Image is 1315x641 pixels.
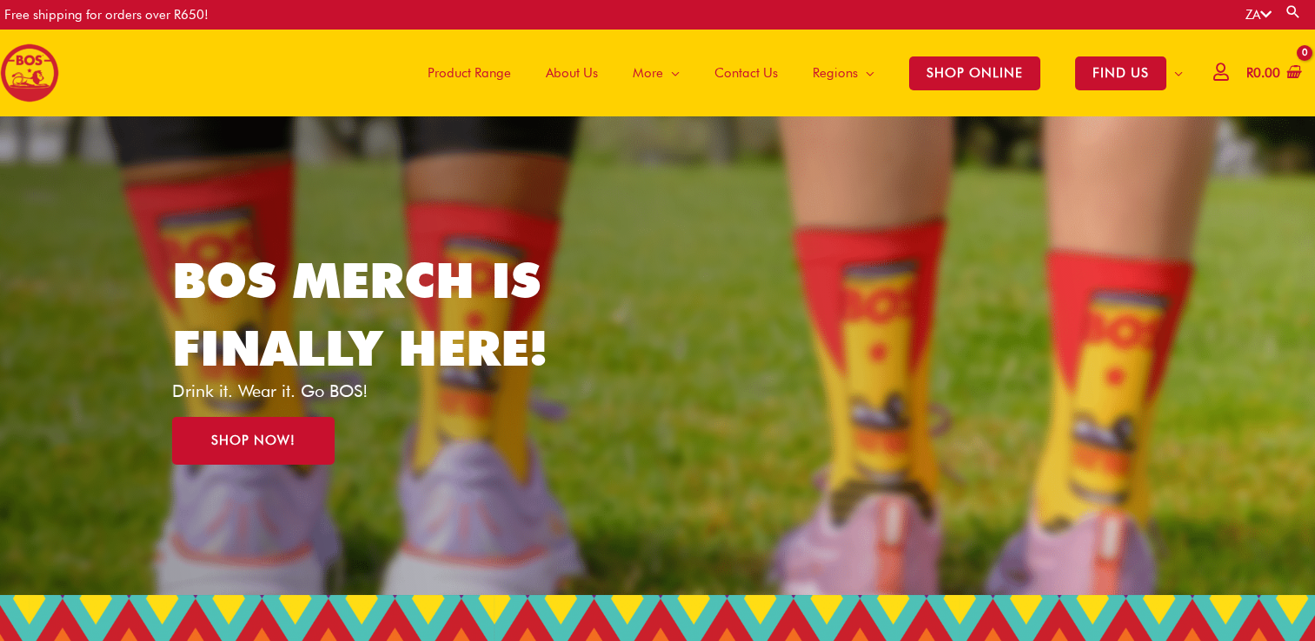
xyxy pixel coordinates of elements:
a: Contact Us [697,30,795,116]
span: Contact Us [714,47,778,99]
a: SHOP NOW! [172,417,335,465]
span: About Us [546,47,598,99]
a: View Shopping Cart, empty [1243,54,1302,93]
span: Regions [813,47,858,99]
a: Search button [1285,3,1302,20]
span: FIND US [1075,56,1166,90]
a: Product Range [410,30,528,116]
span: Product Range [428,47,511,99]
a: Regions [795,30,892,116]
span: More [633,47,663,99]
nav: Site Navigation [397,30,1200,116]
bdi: 0.00 [1246,65,1280,81]
a: SHOP ONLINE [892,30,1058,116]
a: About Us [528,30,615,116]
a: BOS MERCH IS FINALLY HERE! [172,251,548,377]
p: Drink it. Wear it. Go BOS! [172,382,574,400]
a: More [615,30,697,116]
span: R [1246,65,1253,81]
span: SHOP NOW! [211,434,296,447]
span: SHOP ONLINE [909,56,1040,90]
a: ZA [1245,7,1272,23]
